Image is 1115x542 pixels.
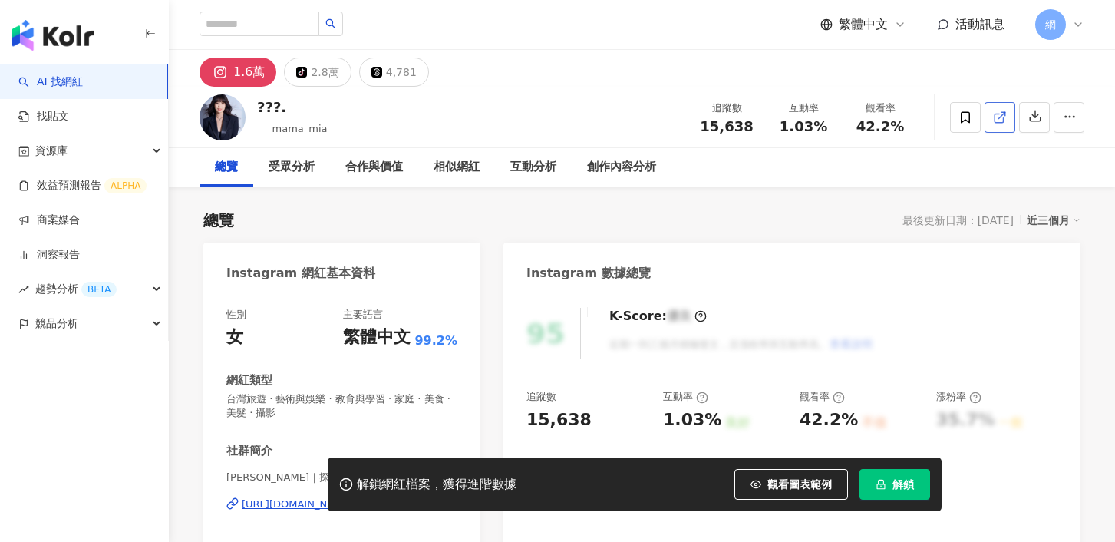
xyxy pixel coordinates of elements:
span: 趨勢分析 [35,272,117,306]
div: 4,781 [386,61,417,83]
button: 2.8萬 [284,58,351,87]
div: 觀看率 [851,101,909,116]
div: 網紅類型 [226,372,272,388]
span: 網 [1045,16,1056,33]
div: 社群簡介 [226,443,272,459]
div: 合作與價值 [345,158,403,177]
div: 主要語言 [343,308,383,322]
div: 受眾分析 [269,158,315,177]
span: 台灣旅遊 · 藝術與娛樂 · 教育與學習 · 家庭 · 美食 · 美髮 · 攝影 [226,392,457,420]
div: 追蹤數 [698,101,756,116]
a: 商案媒合 [18,213,80,228]
div: 追蹤數 [526,390,556,404]
div: 42.2% [800,408,858,432]
span: 競品分析 [35,306,78,341]
div: 總覽 [215,158,238,177]
div: K-Score : [609,308,707,325]
span: 1.03% [780,119,827,134]
span: 42.2% [856,119,904,134]
div: 互動率 [663,390,708,404]
button: 4,781 [359,58,429,87]
span: 資源庫 [35,134,68,168]
div: 性別 [226,308,246,322]
div: 互動率 [774,101,833,116]
span: 解鎖 [892,478,914,491]
div: 女 [226,326,243,349]
a: 找貼文 [18,109,69,124]
div: BETA [81,282,117,297]
div: 漲粉率 [936,390,981,404]
span: 觀看圖表範例 [767,478,832,491]
div: 1.03% [663,408,721,432]
div: 2.8萬 [311,61,338,83]
div: 相似網紅 [434,158,480,177]
div: 創作內容分析 [587,158,656,177]
span: ___mama_mia [257,123,328,134]
div: 1.6萬 [233,61,265,83]
div: 解鎖網紅檔案，獲得進階數據 [357,477,516,493]
div: 15,638 [526,408,592,432]
div: 最後更新日期：[DATE] [902,214,1014,226]
span: 繁體中文 [839,16,888,33]
button: 1.6萬 [200,58,276,87]
img: KOL Avatar [200,94,246,140]
span: 15,638 [700,118,753,134]
span: 99.2% [414,332,457,349]
button: 解鎖 [859,469,930,500]
a: 洞察報告 [18,247,80,263]
div: 觀看率 [800,390,845,404]
button: 觀看圖表範例 [734,469,848,500]
div: ???. [257,97,328,117]
div: Instagram 數據總覽 [526,265,651,282]
div: 總覽 [203,210,234,231]
div: 繁體中文 [343,326,411,349]
div: Instagram 網紅基本資料 [226,265,375,282]
a: 效益預測報告ALPHA [18,178,147,193]
span: search [325,18,336,29]
span: rise [18,284,29,295]
img: logo [12,20,94,51]
div: 互動分析 [510,158,556,177]
a: searchAI 找網紅 [18,74,83,90]
span: lock [876,479,886,490]
div: 近三個月 [1027,210,1080,230]
span: 活動訊息 [955,17,1004,31]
